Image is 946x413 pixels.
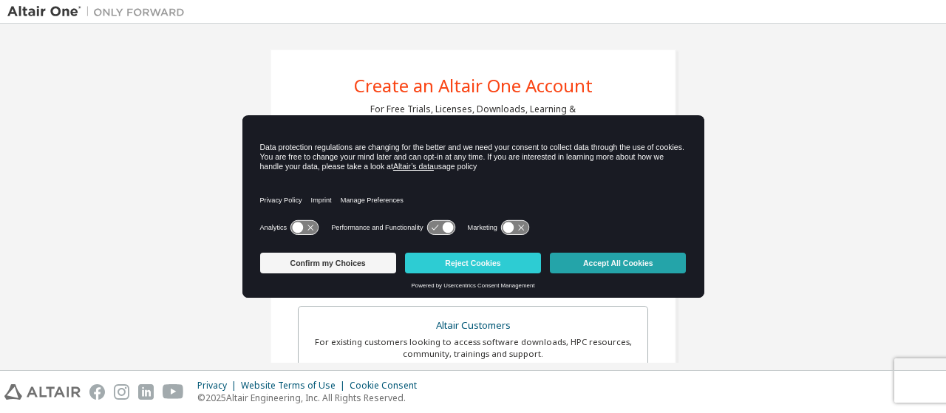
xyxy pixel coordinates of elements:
img: Altair One [7,4,192,19]
div: Website Terms of Use [241,380,350,392]
div: For Free Trials, Licenses, Downloads, Learning & Documentation and so much more. [370,103,576,127]
img: youtube.svg [163,384,184,400]
img: linkedin.svg [138,384,154,400]
img: instagram.svg [114,384,129,400]
img: facebook.svg [89,384,105,400]
img: altair_logo.svg [4,384,81,400]
p: © 2025 Altair Engineering, Inc. All Rights Reserved. [197,392,426,404]
div: Privacy [197,380,241,392]
div: For existing customers looking to access software downloads, HPC resources, community, trainings ... [307,336,639,360]
div: Cookie Consent [350,380,426,392]
div: Create an Altair One Account [354,77,593,95]
div: Altair Customers [307,315,639,336]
